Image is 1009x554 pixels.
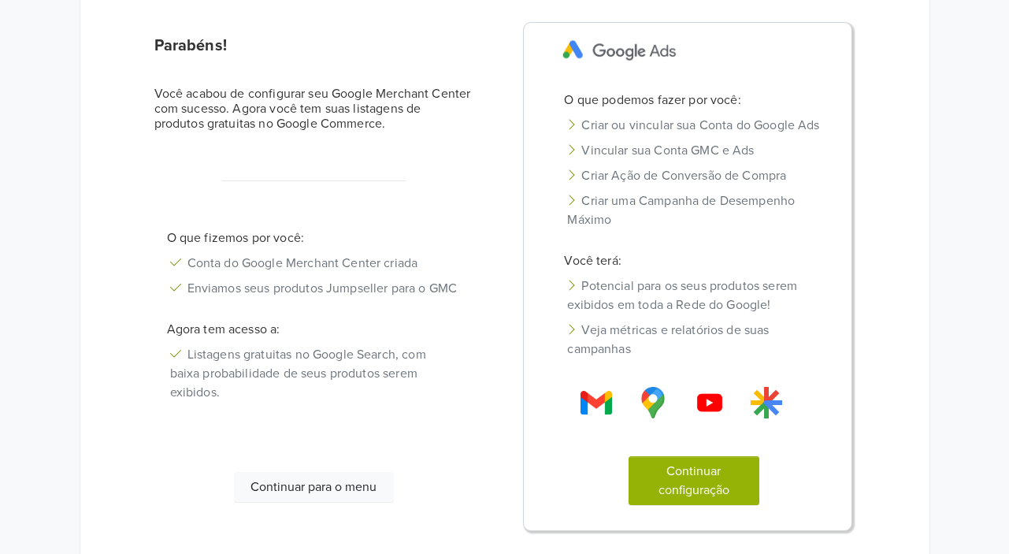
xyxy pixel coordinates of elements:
li: Enviamos seus produtos Jumpseller para o GMC [154,276,474,301]
li: Criar uma Campanha de Desempenho Máximo [551,188,836,232]
img: Gmail Logo [581,387,612,418]
button: Continuar configuração [629,456,759,505]
li: Criar ou vincular sua Conta do Google Ads [551,113,836,138]
img: Gmail Logo [694,387,725,418]
li: Veja métricas e relatórios de suas campanhas [551,318,836,362]
h5: Parabéns! [154,36,474,55]
li: Listagens gratuitas no Google Search, com baixa probabilidade de seus produtos serem exibidos. [154,342,474,405]
li: Conta do Google Merchant Center criada [154,251,474,276]
li: Potencial para os seus produtos serem exibidos em toda a Rede do Google! [551,273,836,318]
h6: Você acabou de configurar seu Google Merchant Center com sucesso. Agora você tem suas listagens d... [154,87,474,132]
li: Vincular sua Conta GMC e Ads [551,138,836,163]
button: Continuar para o menu [234,472,394,502]
p: Você terá: [551,251,836,270]
img: Gmail Logo [751,387,782,418]
p: Agora tem acesso a: [154,320,474,339]
li: Criar Ação de Conversão de Compra [551,163,836,188]
p: O que fizemos por você: [154,229,474,247]
img: Google Ads Logo [551,29,688,72]
img: Gmail Logo [637,387,669,418]
p: O que podemos fazer por você: [551,91,836,110]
